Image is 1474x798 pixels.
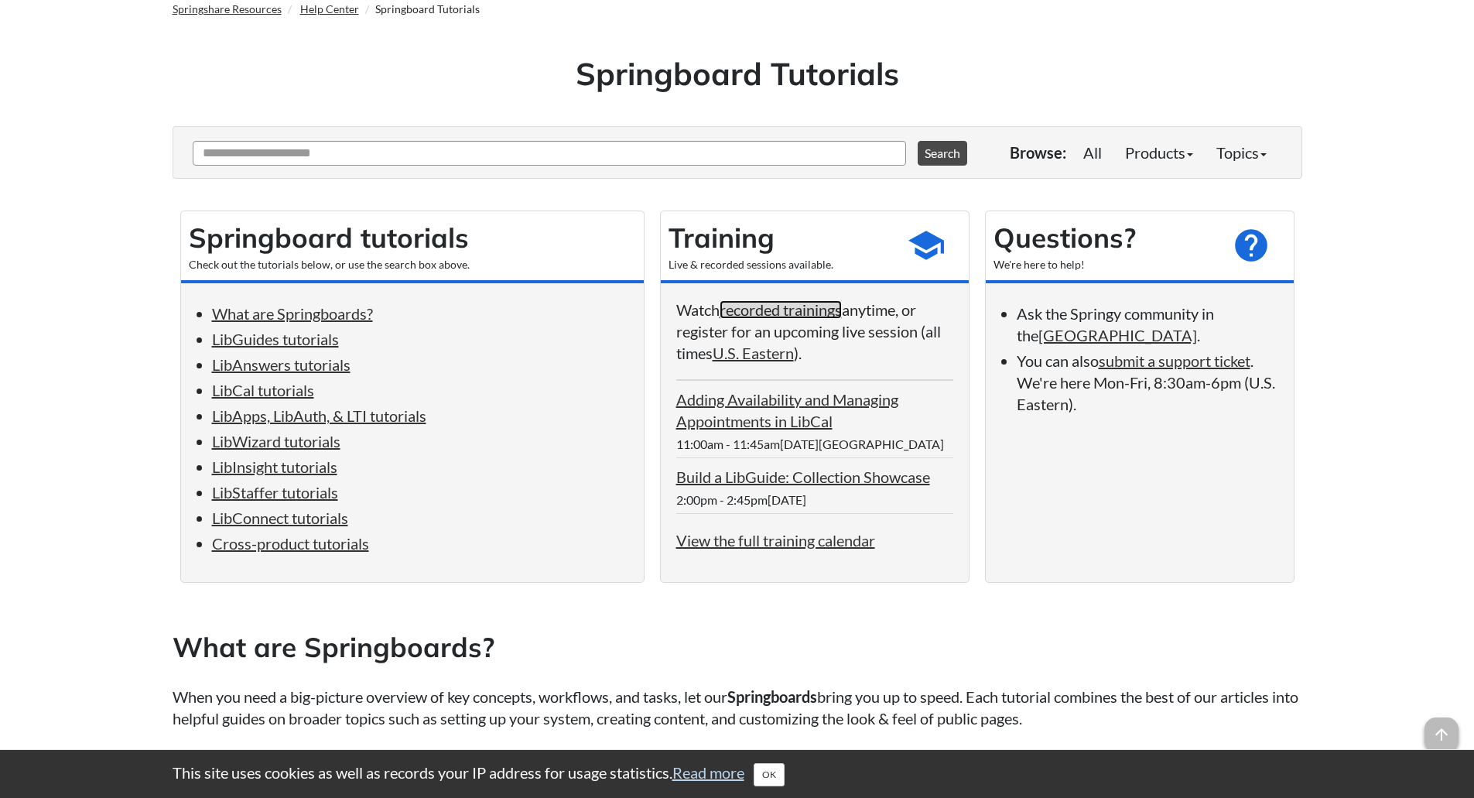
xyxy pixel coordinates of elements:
a: LibConnect tutorials [212,509,348,527]
div: Live & recorded sessions available. [669,257,891,272]
li: You can also . We're here Mon-Fri, 8:30am-6pm (U.S. Eastern). [1017,350,1278,415]
strong: Springboards [727,687,817,706]
a: LibInsight tutorials [212,457,337,476]
button: Search [918,141,967,166]
a: What are Springboards? [212,304,373,323]
a: View the full training calendar [676,531,875,550]
span: arrow_upward [1424,718,1459,752]
a: Springshare Resources [173,2,282,15]
a: [GEOGRAPHIC_DATA] [1038,326,1197,344]
span: 11:00am - 11:45am[DATE][GEOGRAPHIC_DATA] [676,437,944,451]
a: Cross-product tutorials [212,534,369,553]
p: Watch anytime, or register for an upcoming live session (all times ). [676,299,953,364]
li: Springboard Tutorials [361,2,480,17]
h1: Springboard Tutorials [184,52,1291,95]
a: recorded trainings [720,300,842,319]
a: Build a LibGuide: Collection Showcase [676,467,930,486]
h2: Springboard tutorials [189,219,636,257]
p: Check out the sections below to learn more! [173,745,1302,766]
div: We're here to help! [993,257,1216,272]
p: Browse: [1010,142,1066,163]
div: This site uses cookies as well as records your IP address for usage statistics. [157,762,1318,786]
a: Topics [1205,137,1278,168]
a: Adding Availability and Managing Appointments in LibCal [676,390,898,430]
a: Read more [672,763,744,782]
span: help [1232,226,1271,265]
h2: Questions? [993,219,1216,257]
a: All [1072,137,1113,168]
h2: What are Springboards? [173,628,1302,666]
a: arrow_upward [1424,719,1459,738]
a: Products [1113,137,1205,168]
a: LibAnswers tutorials [212,355,351,374]
li: Ask the Springy community in the . [1017,303,1278,346]
button: Close [754,763,785,786]
a: LibApps, LibAuth, & LTI tutorials [212,406,426,425]
a: LibStaffer tutorials [212,483,338,502]
span: school [907,226,946,265]
a: LibGuides tutorials [212,330,339,348]
span: 2:00pm - 2:45pm[DATE] [676,492,806,507]
p: When you need a big-picture overview of key concepts, workflows, and tasks, let our bring you up ... [173,686,1302,729]
a: U.S. Eastern [713,344,794,362]
h2: Training [669,219,891,257]
a: LibWizard tutorials [212,432,340,450]
a: Help Center [300,2,359,15]
a: submit a support ticket [1099,351,1250,370]
div: Check out the tutorials below, or use the search box above. [189,257,636,272]
a: LibCal tutorials [212,381,314,399]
